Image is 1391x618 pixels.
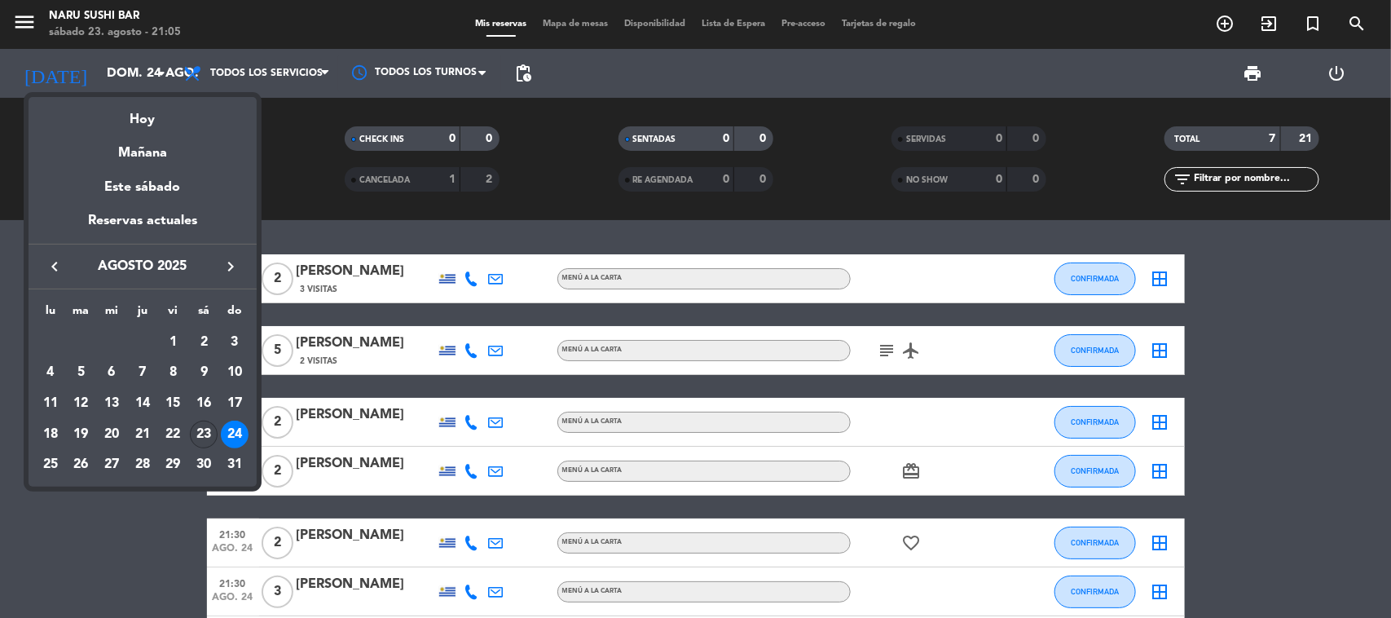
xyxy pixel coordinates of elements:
[127,419,158,450] td: 21 de agosto de 2025
[190,359,218,386] div: 9
[219,388,250,419] td: 17 de agosto de 2025
[219,357,250,388] td: 10 de agosto de 2025
[188,419,219,450] td: 23 de agosto de 2025
[35,327,158,358] td: AGO.
[129,359,156,386] div: 7
[221,329,249,356] div: 3
[35,388,66,419] td: 11 de agosto de 2025
[159,451,187,479] div: 29
[129,421,156,448] div: 21
[127,357,158,388] td: 7 de agosto de 2025
[219,327,250,358] td: 3 de agosto de 2025
[190,421,218,448] div: 23
[159,390,187,417] div: 15
[96,419,127,450] td: 20 de agosto de 2025
[35,357,66,388] td: 4 de agosto de 2025
[96,450,127,481] td: 27 de agosto de 2025
[190,451,218,479] div: 30
[40,256,69,277] button: keyboard_arrow_left
[65,302,96,327] th: martes
[69,256,216,277] span: agosto 2025
[158,327,189,358] td: 1 de agosto de 2025
[35,302,66,327] th: lunes
[67,421,95,448] div: 19
[67,359,95,386] div: 5
[188,388,219,419] td: 16 de agosto de 2025
[129,390,156,417] div: 14
[221,451,249,479] div: 31
[29,97,257,130] div: Hoy
[67,390,95,417] div: 12
[188,450,219,481] td: 30 de agosto de 2025
[127,302,158,327] th: jueves
[158,357,189,388] td: 8 de agosto de 2025
[159,359,187,386] div: 8
[45,257,64,276] i: keyboard_arrow_left
[221,257,240,276] i: keyboard_arrow_right
[159,329,187,356] div: 1
[158,302,189,327] th: viernes
[188,302,219,327] th: sábado
[96,388,127,419] td: 13 de agosto de 2025
[37,421,64,448] div: 18
[219,419,250,450] td: 24 de agosto de 2025
[188,327,219,358] td: 2 de agosto de 2025
[221,390,249,417] div: 17
[221,359,249,386] div: 10
[159,421,187,448] div: 22
[158,450,189,481] td: 29 de agosto de 2025
[190,390,218,417] div: 16
[96,302,127,327] th: miércoles
[65,450,96,481] td: 26 de agosto de 2025
[216,256,245,277] button: keyboard_arrow_right
[98,421,125,448] div: 20
[158,388,189,419] td: 15 de agosto de 2025
[37,451,64,479] div: 25
[219,450,250,481] td: 31 de agosto de 2025
[98,451,125,479] div: 27
[35,450,66,481] td: 25 de agosto de 2025
[29,210,257,244] div: Reservas actuales
[67,451,95,479] div: 26
[98,390,125,417] div: 13
[65,388,96,419] td: 12 de agosto de 2025
[221,421,249,448] div: 24
[65,357,96,388] td: 5 de agosto de 2025
[35,419,66,450] td: 18 de agosto de 2025
[29,130,257,164] div: Mañana
[96,357,127,388] td: 6 de agosto de 2025
[129,451,156,479] div: 28
[37,390,64,417] div: 11
[29,165,257,210] div: Este sábado
[190,329,218,356] div: 2
[98,359,125,386] div: 6
[188,357,219,388] td: 9 de agosto de 2025
[219,302,250,327] th: domingo
[158,419,189,450] td: 22 de agosto de 2025
[65,419,96,450] td: 19 de agosto de 2025
[127,388,158,419] td: 14 de agosto de 2025
[127,450,158,481] td: 28 de agosto de 2025
[37,359,64,386] div: 4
